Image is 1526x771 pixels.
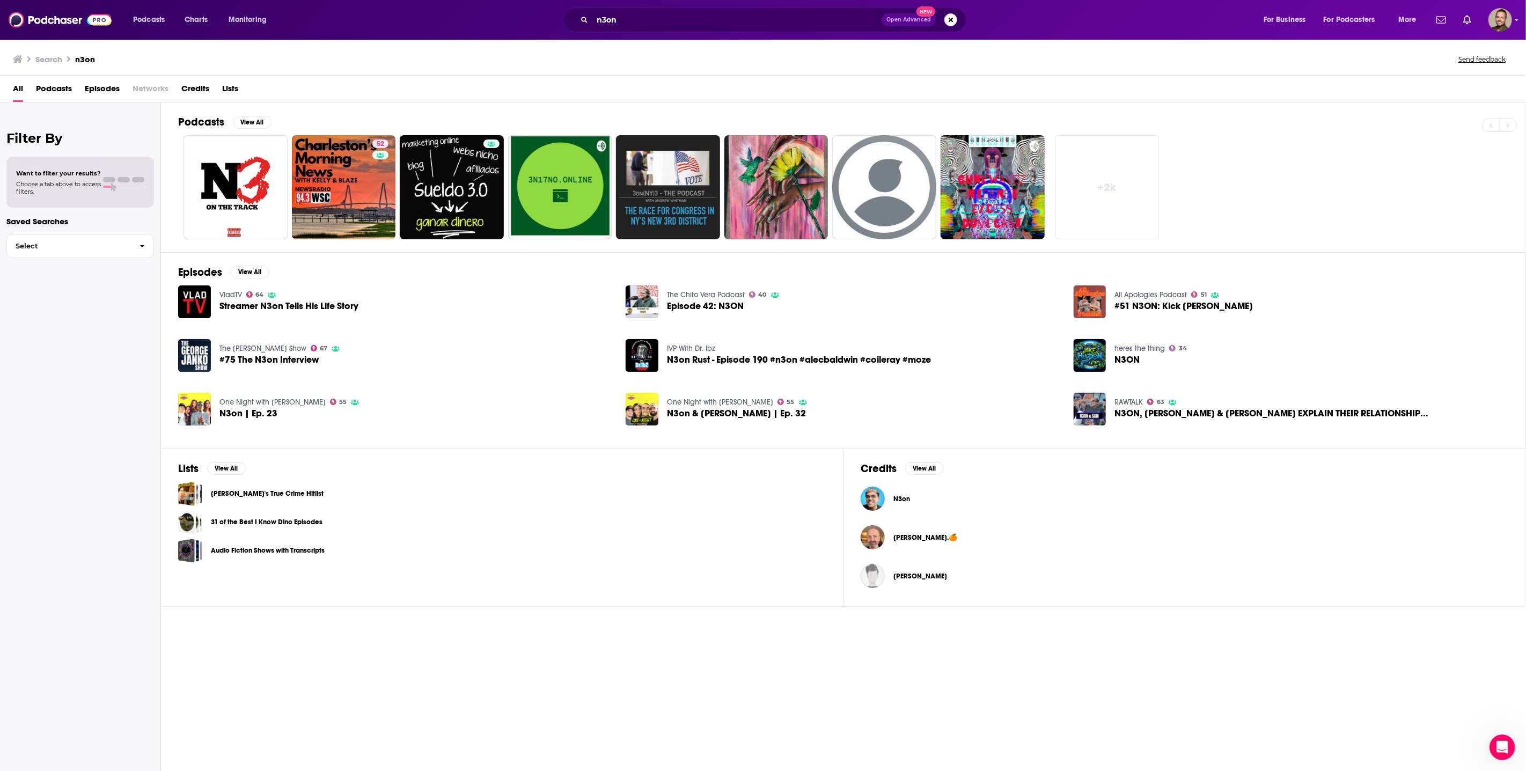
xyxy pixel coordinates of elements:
a: VladTV [219,290,242,299]
span: [PERSON_NAME].🍊 [893,533,957,542]
a: N3ON, ADIN ROSS & SAM FRANK EXPLAIN THEIR RELATIONSHIP... [1114,409,1428,418]
a: PodcastsView All [178,115,272,129]
a: Show notifications dropdown [1459,11,1476,29]
img: N3ON, ADIN ROSS & SAM FRANK EXPLAIN THEIR RELATIONSHIP... [1074,393,1106,425]
span: 40 [759,292,767,297]
a: Show notifications dropdown [1432,11,1450,29]
a: All [13,80,23,102]
button: View All [233,116,272,129]
span: 52 [377,139,384,150]
h2: Credits [861,462,897,475]
a: Audio Fiction Shows with Transcripts [178,539,202,563]
h2: Episodes [178,266,222,279]
img: N3on Rust - Episode 190 #n3on #alecbaldwin #coileray #moze [626,339,658,372]
a: One Night with Steiny [667,398,773,407]
a: N3ON [1114,355,1140,364]
a: 31 of the Best I Know Dino Episodes [178,510,202,534]
a: Credits [181,80,209,102]
img: #75 The N3on Interview [178,339,211,372]
img: Episode 42: N3ON [626,285,658,318]
a: 34 [1169,345,1187,351]
img: Streamer N3on Tells His Life Story [178,285,211,318]
a: 40 [749,291,767,298]
a: N3ON [1074,339,1106,372]
span: 63 [1157,400,1164,405]
a: #51 N3ON: Kick Kast [1114,302,1253,311]
a: N3on | Ep. 23 [219,409,277,418]
img: Chris Roberts.🍊 [861,525,885,549]
a: +2k [1055,135,1160,239]
button: N3onN3on [861,482,1508,516]
span: Choose a tab above to access filters. [16,180,101,195]
a: 55 [330,399,347,405]
button: Select [6,234,154,258]
a: heres the thing [1114,344,1165,353]
button: View All [207,462,246,475]
button: Send feedback [1455,55,1509,64]
span: More [1398,12,1417,27]
span: Open Advanced [886,17,931,23]
h3: n3on [75,54,95,64]
span: For Podcasters [1324,12,1375,27]
img: N3on [861,487,885,511]
a: The George Janko Show [219,344,306,353]
a: Chris Roberts.🍊 [893,533,957,542]
span: #51 N3ON: Kick [PERSON_NAME] [1114,302,1253,311]
img: Nate Callens [861,564,885,588]
a: RAWTALK [1114,398,1143,407]
a: N3on & Bradley Martyn | Ep. 32 [667,409,806,418]
p: Saved Searches [6,216,154,226]
button: open menu [126,11,179,28]
span: Monitoring [229,12,267,27]
span: Logged in as ryanphall [1488,8,1512,32]
span: New [916,6,936,17]
button: View All [231,266,269,278]
button: open menu [1391,11,1430,28]
a: N3on Rust - Episode 190 #n3on #alecbaldwin #coileray #moze [667,355,931,364]
a: CreditsView All [861,462,944,475]
a: 55 [777,399,795,405]
a: 67 [311,345,328,351]
h3: Search [35,54,62,64]
input: Search podcasts, credits, & more... [592,11,882,28]
img: Podchaser - Follow, Share and Rate Podcasts [9,10,112,30]
h2: Lists [178,462,199,475]
a: 64 [246,291,264,298]
span: Podcasts [133,12,165,27]
img: #51 N3ON: Kick Kast [1074,285,1106,318]
span: [PERSON_NAME] [893,572,947,581]
button: open menu [1256,11,1319,28]
h2: Filter By [6,130,154,146]
a: Streamer N3on Tells His Life Story [219,302,358,311]
button: open menu [221,11,281,28]
a: 31 of the Best I Know Dino Episodes [211,516,322,528]
a: 52 [372,139,388,148]
span: 64 [255,292,263,297]
a: N3on [893,495,910,503]
a: Episode 42: N3ON [667,302,744,311]
a: Episodes [85,80,120,102]
span: Networks [133,80,168,102]
span: 55 [787,400,795,405]
span: For Business [1264,12,1306,27]
span: Deano's True Crime Hitlist [178,482,202,506]
a: Charts [178,11,214,28]
a: ListsView All [178,462,246,475]
a: Podcasts [36,80,72,102]
img: User Profile [1488,8,1512,32]
a: The Chito Vera Podcast [667,290,745,299]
